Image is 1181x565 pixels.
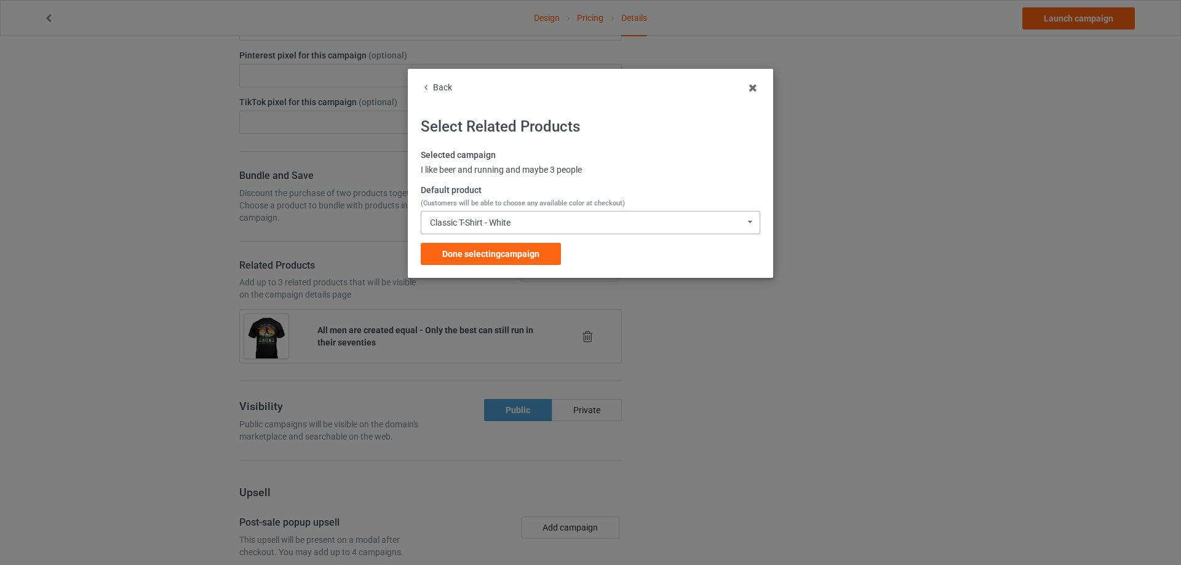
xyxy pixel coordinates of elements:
label: Default product [421,184,760,208]
span: Done selecting campaign [442,249,539,259]
span: (Customers will be able to choose any available color at checkout) [421,199,625,207]
h2: Select Related Products [421,117,760,136]
div: Classic T-Shirt - White [430,218,511,227]
label: Selected campaign [421,149,760,162]
div: I like beer and running and maybe 3 people [421,164,760,176]
div: Back [421,82,760,94]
